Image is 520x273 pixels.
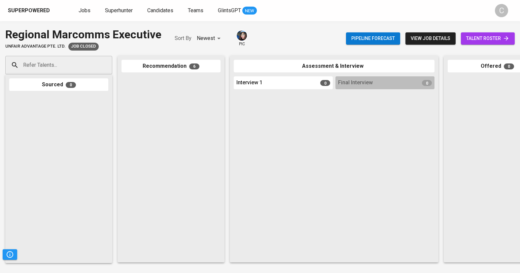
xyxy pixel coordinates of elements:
[197,34,215,42] p: Newest
[8,7,50,15] div: Superpowered
[237,30,247,41] img: diazagista@glints.com
[411,34,450,43] span: view job details
[51,6,60,16] img: app logo
[105,7,134,15] a: Superhunter
[236,30,248,47] div: pic
[147,7,173,14] span: Candidates
[461,32,515,45] a: talent roster
[188,7,203,14] span: Teams
[338,79,373,87] span: Final Interview
[188,7,205,15] a: Teams
[236,79,262,87] span: Interview 1
[8,6,60,16] a: Superpoweredapp logo
[218,7,241,14] span: GlintsGPT
[466,34,509,43] span: talent roster
[405,32,456,45] button: view job details
[189,63,199,69] span: 6
[234,60,434,73] div: Assessment & Interview
[320,80,330,86] span: 0
[66,82,76,88] span: 0
[242,8,257,14] span: NEW
[68,43,99,50] span: Job Closed
[121,60,221,73] div: Recommendation
[5,43,66,50] span: Unfair Advantage Pte. Ltd.
[218,7,257,15] a: GlintsGPT NEW
[5,26,161,43] div: Regional Marcomms Executive
[197,32,223,45] div: Newest
[346,32,400,45] button: Pipeline forecast
[422,80,432,86] span: 0
[495,4,508,17] div: C
[9,78,108,91] div: Sourced
[109,64,110,66] button: Open
[147,7,175,15] a: Candidates
[79,7,92,15] a: Jobs
[79,7,90,14] span: Jobs
[175,34,191,42] p: Sort By
[105,7,133,14] span: Superhunter
[504,63,514,69] span: 0
[351,34,395,43] span: Pipeline forecast
[3,249,17,260] button: Pipeline Triggers
[68,43,99,51] div: Client decided to hold the position for >14 days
